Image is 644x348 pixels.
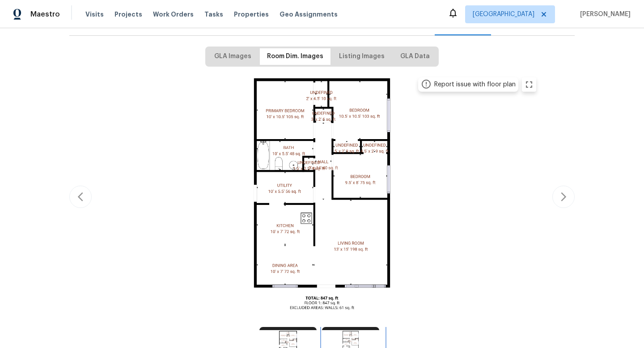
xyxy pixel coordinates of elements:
span: GLA Data [400,51,430,62]
span: Tasks [204,11,223,17]
span: Visits [85,10,104,19]
span: Geo Assignments [280,10,338,19]
span: Projects [114,10,142,19]
span: Work Orders [153,10,194,19]
button: zoom in [522,77,536,92]
img: floor plan rendering [102,72,542,319]
span: GLA Images [214,51,251,62]
button: GLA Data [393,48,437,65]
span: [GEOGRAPHIC_DATA] [473,10,534,19]
button: GLA Images [207,48,258,65]
span: [PERSON_NAME] [576,10,631,19]
button: Room Dim. Images [260,48,330,65]
span: Room Dim. Images [267,51,323,62]
div: Report issue with floor plan [434,80,516,89]
span: Maestro [30,10,60,19]
span: Listing Images [339,51,385,62]
button: Listing Images [332,48,392,65]
span: Properties [234,10,269,19]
